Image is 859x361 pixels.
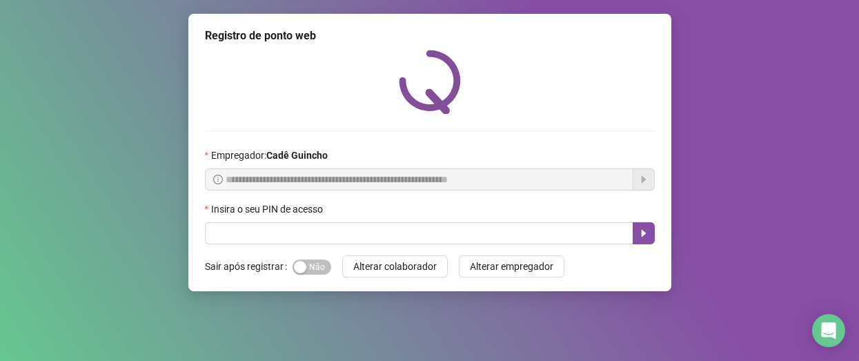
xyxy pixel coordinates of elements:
[211,148,328,163] span: Empregador :
[812,314,845,347] div: Open Intercom Messenger
[205,28,655,44] div: Registro de ponto web
[399,50,461,114] img: QRPoint
[470,259,553,274] span: Alterar empregador
[638,228,649,239] span: caret-right
[342,255,448,277] button: Alterar colaborador
[353,259,437,274] span: Alterar colaborador
[459,255,564,277] button: Alterar empregador
[205,255,293,277] label: Sair após registrar
[205,202,332,217] label: Insira o seu PIN de acesso
[266,150,328,161] strong: Cadê Guincho
[213,175,223,184] span: info-circle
